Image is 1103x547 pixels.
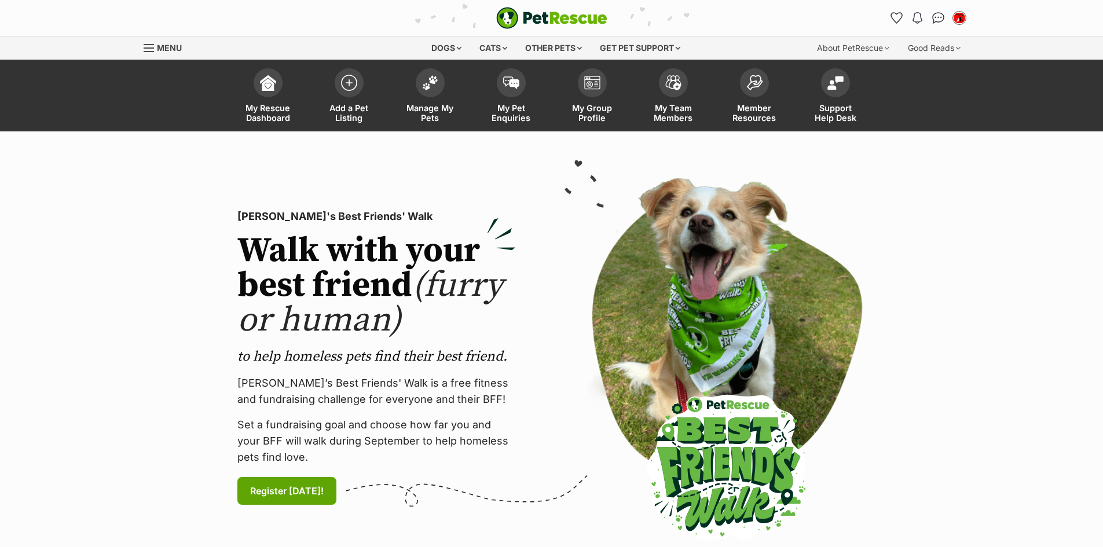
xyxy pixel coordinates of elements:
span: My Pet Enquiries [485,103,537,123]
img: team-members-icon-5396bd8760b3fe7c0b43da4ab00e1e3bb1a5d9ba89233759b79545d2d3fc5d0d.svg [665,75,681,90]
a: My Rescue Dashboard [228,63,309,131]
a: Add a Pet Listing [309,63,390,131]
img: group-profile-icon-3fa3cf56718a62981997c0bc7e787c4b2cf8bcc04b72c1350f741eb67cf2f40e.svg [584,76,600,90]
a: Favourites [888,9,906,27]
img: manage-my-pets-icon-02211641906a0b7f246fdf0571729dbe1e7629f14944591b6c1af311fb30b64b.svg [422,75,438,90]
div: Other pets [517,36,590,60]
img: Izzy Johnson profile pic [954,12,965,24]
h2: Walk with your best friend [237,234,515,338]
a: My Team Members [633,63,714,131]
p: [PERSON_NAME]’s Best Friends' Walk is a free fitness and fundraising challenge for everyone and t... [237,375,515,408]
span: Member Resources [728,103,780,123]
div: Get pet support [592,36,688,60]
span: Support Help Desk [809,103,862,123]
div: Dogs [423,36,470,60]
img: dashboard-icon-eb2f2d2d3e046f16d808141f083e7271f6b2e854fb5c12c21221c1fb7104beca.svg [260,75,276,91]
button: Notifications [908,9,927,27]
p: to help homeless pets find their best friend. [237,347,515,366]
img: add-pet-listing-icon-0afa8454b4691262ce3f59096e99ab1cd57d4a30225e0717b998d2c9b9846f56.svg [341,75,357,91]
a: My Group Profile [552,63,633,131]
a: Menu [144,36,190,57]
a: Conversations [929,9,948,27]
ul: Account quick links [888,9,969,27]
a: Support Help Desk [795,63,876,131]
img: member-resources-icon-8e73f808a243e03378d46382f2149f9095a855e16c252ad45f914b54edf8863c.svg [746,75,763,90]
div: Good Reads [900,36,969,60]
img: notifications-46538b983faf8c2785f20acdc204bb7945ddae34d4c08c2a6579f10ce5e182be.svg [913,12,922,24]
span: My Team Members [647,103,699,123]
a: My Pet Enquiries [471,63,552,131]
span: Register [DATE]! [250,484,324,498]
img: help-desk-icon-fdf02630f3aa405de69fd3d07c3f3aa587a6932b1a1747fa1d2bba05be0121f9.svg [827,76,844,90]
span: (furry or human) [237,264,503,342]
img: logo-e224e6f780fb5917bec1dbf3a21bbac754714ae5b6737aabdf751b685950b380.svg [496,7,607,29]
button: My account [950,9,969,27]
span: My Group Profile [566,103,618,123]
a: Manage My Pets [390,63,471,131]
span: My Rescue Dashboard [242,103,294,123]
a: Register [DATE]! [237,477,336,505]
img: pet-enquiries-icon-7e3ad2cf08bfb03b45e93fb7055b45f3efa6380592205ae92323e6603595dc1f.svg [503,76,519,89]
div: Cats [471,36,515,60]
a: PetRescue [496,7,607,29]
span: Add a Pet Listing [323,103,375,123]
img: chat-41dd97257d64d25036548639549fe6c8038ab92f7586957e7f3b1b290dea8141.svg [932,12,944,24]
div: About PetRescue [809,36,897,60]
p: [PERSON_NAME]'s Best Friends' Walk [237,208,515,225]
a: Member Resources [714,63,795,131]
span: Menu [157,43,182,53]
p: Set a fundraising goal and choose how far you and your BFF will walk during September to help hom... [237,417,515,465]
span: Manage My Pets [404,103,456,123]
